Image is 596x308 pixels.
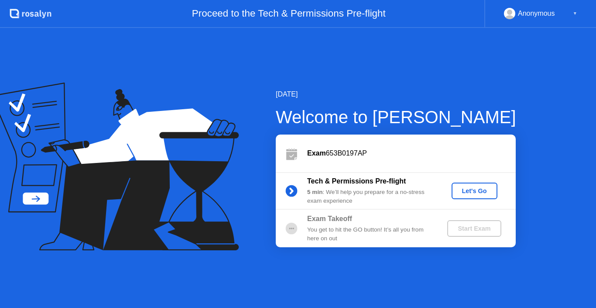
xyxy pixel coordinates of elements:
[307,177,406,185] b: Tech & Permissions Pre-flight
[455,187,494,194] div: Let's Go
[447,220,501,237] button: Start Exam
[307,188,433,206] div: : We’ll help you prepare for a no-stress exam experience
[307,215,352,222] b: Exam Takeoff
[451,225,497,232] div: Start Exam
[573,8,577,19] div: ▼
[307,189,323,195] b: 5 min
[276,104,516,130] div: Welcome to [PERSON_NAME]
[307,149,326,157] b: Exam
[276,89,516,100] div: [DATE]
[518,8,555,19] div: Anonymous
[307,148,516,159] div: 653B0197AP
[307,225,433,243] div: You get to hit the GO button! It’s all you from here on out
[452,183,497,199] button: Let's Go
